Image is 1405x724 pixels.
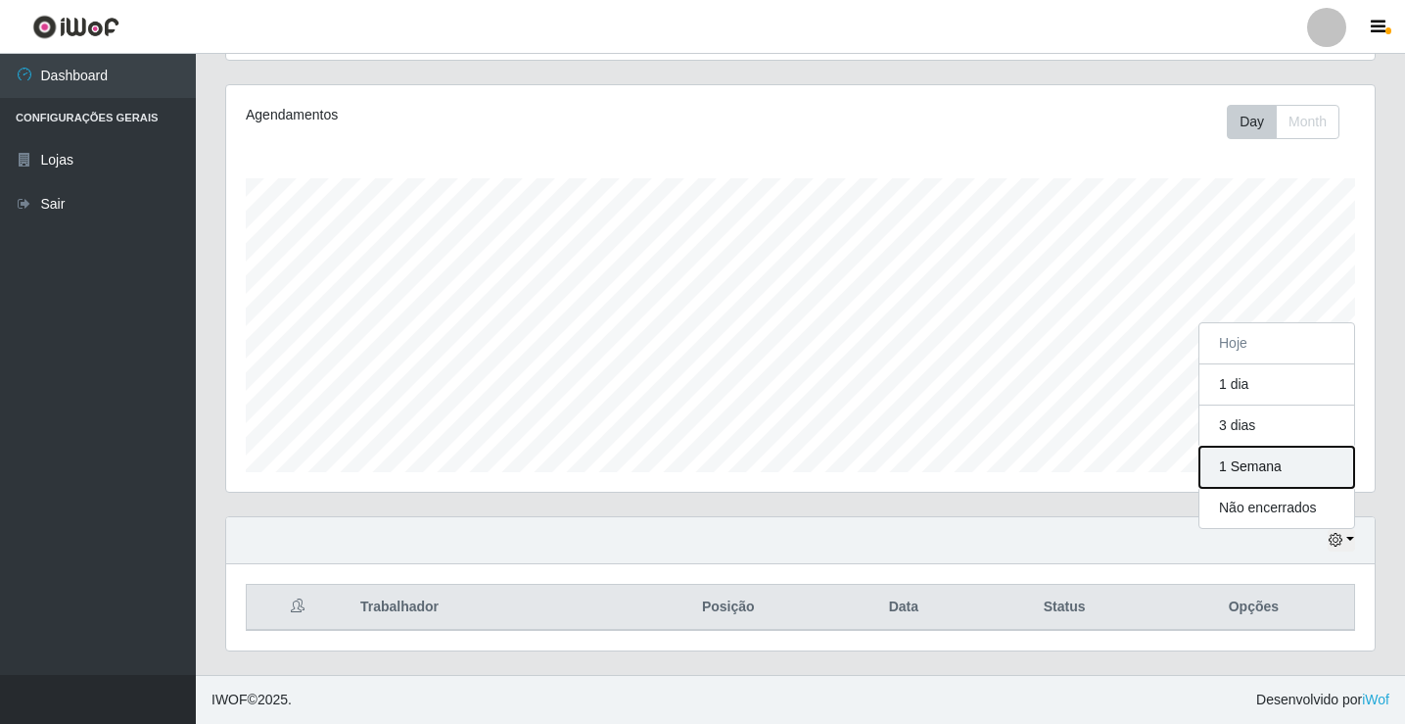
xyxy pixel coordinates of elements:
span: © 2025 . [211,690,292,710]
button: Hoje [1199,323,1354,364]
th: Opções [1153,585,1355,631]
button: Day [1227,105,1277,139]
th: Posição [625,585,831,631]
div: Agendamentos [246,105,691,125]
button: Não encerrados [1199,488,1354,528]
th: Trabalhador [349,585,625,631]
div: First group [1227,105,1339,139]
a: iWof [1362,692,1389,707]
button: 3 dias [1199,406,1354,447]
button: Month [1276,105,1339,139]
button: 1 Semana [1199,447,1354,488]
th: Status [976,585,1153,631]
span: Desenvolvido por [1256,690,1389,710]
img: CoreUI Logo [32,15,119,39]
button: 1 dia [1199,364,1354,406]
th: Data [831,585,975,631]
span: IWOF [211,692,248,707]
div: Toolbar with button groups [1227,105,1355,139]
